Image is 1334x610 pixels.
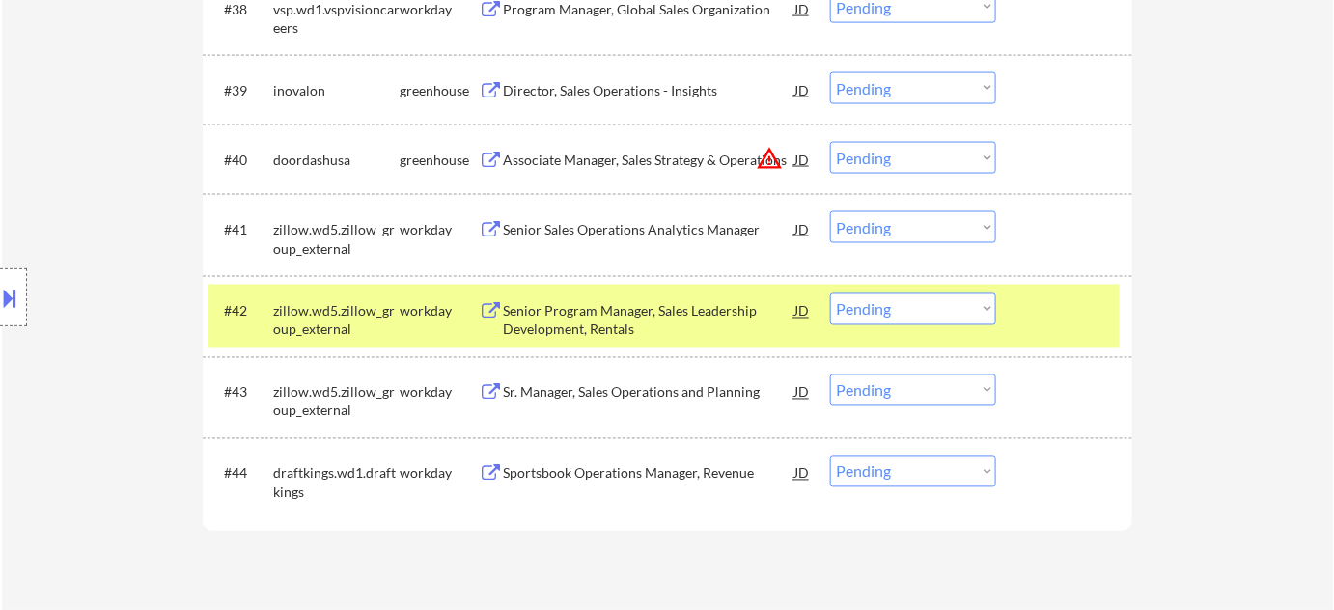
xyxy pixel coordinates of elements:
div: JD [792,142,812,177]
div: JD [792,72,812,107]
div: greenhouse [400,81,479,100]
div: Associate Manager, Sales Strategy & Operations [503,151,794,170]
div: workday [400,383,479,402]
div: workday [400,220,479,239]
div: Senior Sales Operations Analytics Manager [503,220,794,239]
div: Sportsbook Operations Manager, Revenue [503,464,794,484]
div: Senior Program Manager, Sales Leadership Development, Rentals [503,302,794,340]
div: JD [792,456,812,490]
div: greenhouse [400,151,479,170]
div: draftkings.wd1.draftkings [273,464,400,502]
div: JD [792,211,812,246]
div: JD [792,374,812,409]
div: workday [400,302,479,321]
div: #39 [224,81,258,100]
div: Sr. Manager, Sales Operations and Planning [503,383,794,402]
button: warning_amber [756,145,783,172]
div: workday [400,464,479,484]
div: inovalon [273,81,400,100]
div: Director, Sales Operations - Insights [503,81,794,100]
div: JD [792,293,812,328]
